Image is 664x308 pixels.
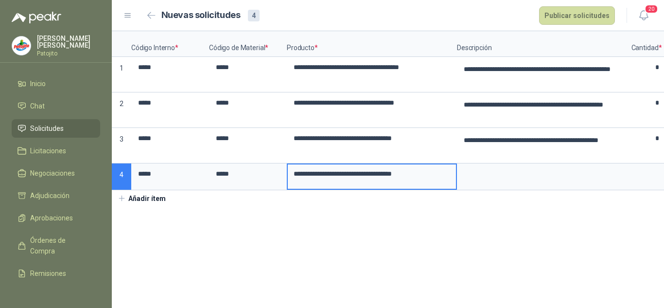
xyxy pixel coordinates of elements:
[112,128,131,163] p: 3
[12,231,100,260] a: Órdenes de Compra
[12,36,31,55] img: Company Logo
[30,235,91,256] span: Órdenes de Compra
[30,213,73,223] span: Aprobaciones
[635,7,652,24] button: 20
[30,268,66,279] span: Remisiones
[131,31,209,57] p: Código Interno
[12,142,100,160] a: Licitaciones
[30,190,70,201] span: Adjudicación
[12,97,100,115] a: Chat
[12,164,100,182] a: Negociaciones
[30,78,46,89] span: Inicio
[12,209,100,227] a: Aprobaciones
[457,31,627,57] p: Descripción
[30,101,45,111] span: Chat
[112,57,131,92] p: 1
[248,10,260,21] div: 4
[645,4,658,14] span: 20
[30,123,64,134] span: Solicitudes
[287,31,457,57] p: Producto
[37,51,100,56] p: Patojito
[112,92,131,128] p: 2
[112,163,131,190] p: 4
[12,119,100,138] a: Solicitudes
[37,35,100,49] p: [PERSON_NAME] [PERSON_NAME]
[30,145,66,156] span: Licitaciones
[12,74,100,93] a: Inicio
[12,264,100,283] a: Remisiones
[12,12,61,23] img: Logo peakr
[12,186,100,205] a: Adjudicación
[30,168,75,179] span: Negociaciones
[112,190,172,207] button: Añadir ítem
[539,6,615,25] button: Publicar solicitudes
[161,8,241,22] h2: Nuevas solicitudes
[209,31,287,57] p: Código de Material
